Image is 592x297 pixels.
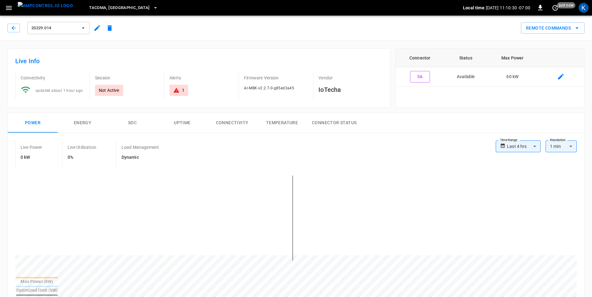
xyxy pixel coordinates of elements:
[122,144,159,150] p: Load Management
[444,49,487,67] th: Status
[31,25,78,32] span: 20229.014
[557,2,575,8] span: just now
[8,113,58,133] button: Power
[21,75,85,81] p: Connectivity
[107,113,157,133] button: SOC
[521,22,585,34] button: Remote Commands
[157,113,207,133] button: Uptime
[169,75,234,81] p: Alerts
[307,113,361,133] button: Connector Status
[122,154,159,161] h6: Dynamic
[318,85,383,95] h6: IoTecha
[507,140,541,152] div: Last 4 hrs
[486,5,530,11] p: [DATE] 11:10:30 -07:00
[95,75,159,81] p: Session
[444,67,487,87] td: Available
[244,75,308,81] p: Firmware Version
[15,56,383,66] h6: Live Info
[257,113,307,133] button: Temperature
[27,22,90,34] button: 20229.014
[550,3,560,13] button: set refresh interval
[579,3,589,13] div: profile-icon
[18,2,73,10] img: ampcontrol.io logo
[87,2,160,14] button: Tacoma, [GEOGRAPHIC_DATA]
[521,22,585,34] div: remote commands options
[410,71,430,82] button: 5A
[546,140,577,152] div: 1 min
[21,154,42,161] h6: 0 kW
[487,67,537,87] td: 60 kW
[68,154,96,161] h6: 0%
[550,138,566,143] label: Resolution
[244,86,294,90] span: Ar-MBK-v2.2.7-0-g85ed3a45
[58,113,107,133] button: Energy
[182,87,184,93] div: 1
[318,75,383,81] p: Vendor
[21,144,42,150] p: Live Power
[396,49,584,87] table: connector table
[463,5,485,11] p: Local time
[99,87,119,93] p: Not Active
[36,88,83,93] span: updated about 1 hour ago
[89,4,150,12] span: Tacoma, [GEOGRAPHIC_DATA]
[487,49,537,67] th: Max Power
[207,113,257,133] button: Connectivity
[500,138,518,143] label: Time Range
[396,49,444,67] th: Connector
[68,144,96,150] p: Live Utilization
